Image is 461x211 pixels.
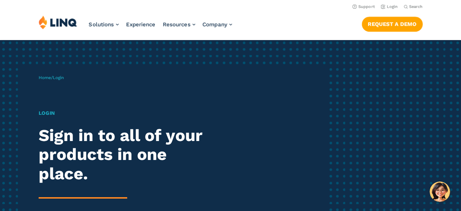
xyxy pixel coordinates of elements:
a: Experience [126,21,156,28]
a: Login [381,4,398,9]
span: Solutions [89,21,114,28]
span: / [39,75,64,80]
a: Home [39,75,51,80]
span: Company [203,21,227,28]
a: Solutions [89,21,119,28]
h1: Login [39,109,216,117]
a: Support [352,4,375,9]
nav: Primary Navigation [89,15,232,39]
span: Search [409,4,423,9]
img: LINQ | K‑12 Software [39,15,77,29]
button: Open Search Bar [404,4,423,9]
nav: Button Navigation [362,15,423,31]
span: Resources [163,21,191,28]
a: Request a Demo [362,17,423,31]
button: Hello, have a question? Let’s chat. [430,181,450,202]
h2: Sign in to all of your products in one place. [39,126,216,184]
a: Company [203,21,232,28]
span: Login [53,75,64,80]
a: Resources [163,21,195,28]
